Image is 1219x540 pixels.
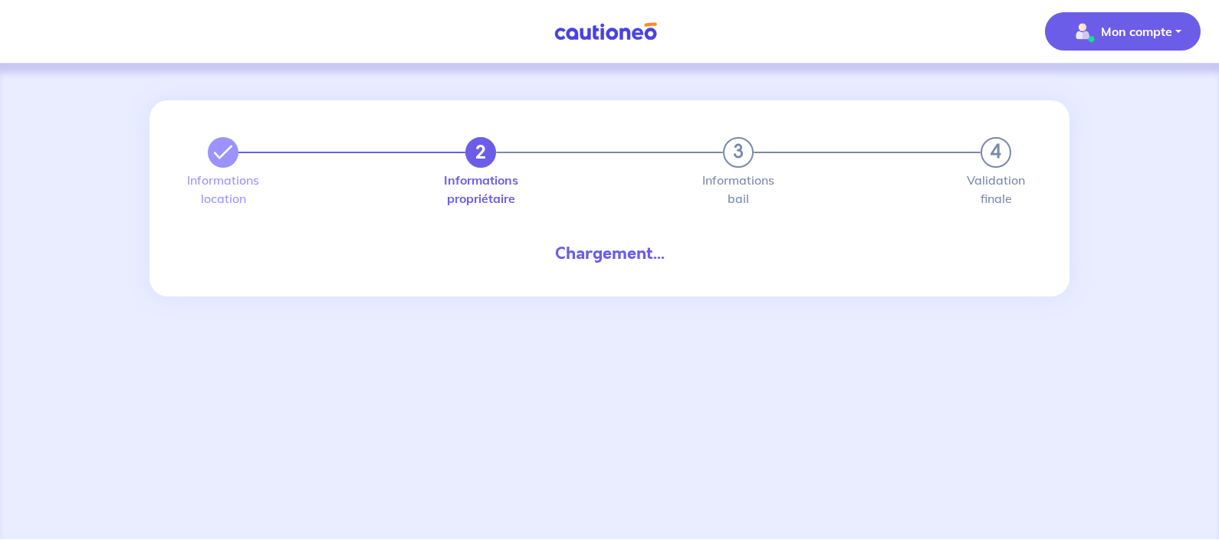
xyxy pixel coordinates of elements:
[723,174,754,205] label: Informations bail
[548,22,663,41] img: Cautioneo
[208,174,238,205] label: Informations location
[195,241,1024,266] div: Chargement...
[1045,12,1201,51] button: illu_account_valid_menu.svgMon compte
[465,174,496,205] label: Informations propriétaire
[465,137,496,168] button: 2
[1070,19,1095,44] img: illu_account_valid_menu.svg
[981,174,1011,205] label: Validation finale
[1101,22,1172,41] p: Mon compte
